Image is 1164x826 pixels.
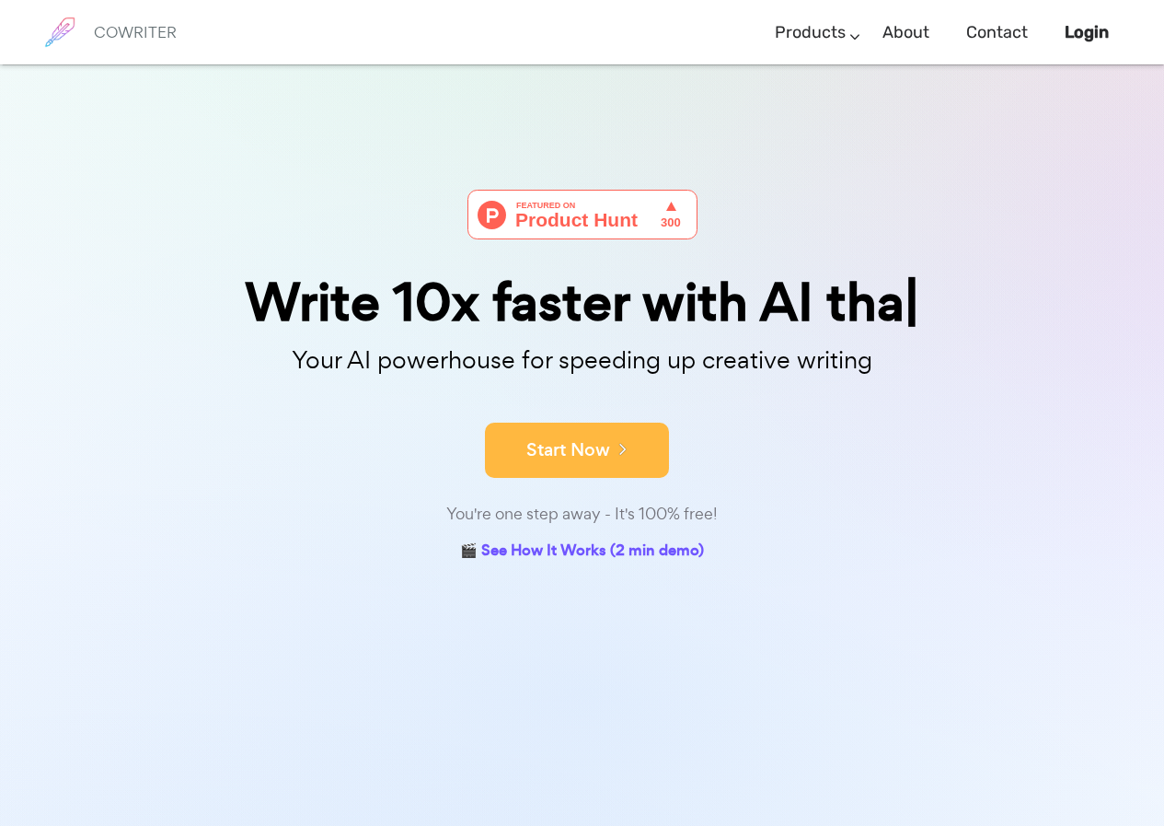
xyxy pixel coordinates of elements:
[37,9,83,55] img: brand logo
[467,190,697,239] img: Cowriter - Your AI buddy for speeding up creative writing | Product Hunt
[775,6,846,60] a: Products
[94,24,177,41] h6: COWRITER
[485,423,669,478] button: Start Now
[122,341,1043,380] p: Your AI powerhouse for speeding up creative writing
[1065,22,1109,42] b: Login
[122,501,1043,528] div: You're one step away - It's 100% free!
[1065,6,1109,60] a: Login
[882,6,929,60] a: About
[966,6,1028,60] a: Contact
[460,538,704,566] a: 🎬 See How It Works (2 min demo)
[122,276,1043,329] div: Write 10x faster with AI tha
